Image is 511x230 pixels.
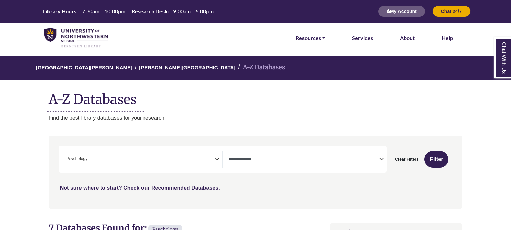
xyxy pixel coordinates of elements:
[391,151,423,168] button: Clear Filters
[49,56,462,80] nav: breadcrumb
[44,28,108,48] img: library_home
[378,8,425,14] a: My Account
[40,8,216,15] a: Hours Today
[49,86,462,107] h1: A-Z Databases
[424,151,448,168] button: Submit for Search Results
[49,114,462,122] p: Find the best library databases for your research.
[82,8,125,14] span: 7:30am – 10:00pm
[352,34,373,42] a: Services
[40,8,78,15] th: Library Hours:
[378,6,425,17] button: My Account
[60,185,220,191] a: Not sure where to start? Check our Recommended Databases.
[36,64,132,70] a: [GEOGRAPHIC_DATA][PERSON_NAME]
[235,63,285,72] li: A-Z Databases
[40,8,216,14] table: Hours Today
[442,34,453,42] a: Help
[139,64,235,70] a: [PERSON_NAME][GEOGRAPHIC_DATA]
[173,8,214,14] span: 9:00am – 5:00pm
[432,8,471,14] a: Chat 24/7
[228,157,379,162] textarea: Search
[64,156,87,162] li: Psychology
[432,6,471,17] button: Chat 24/7
[296,34,325,42] a: Resources
[49,136,462,209] nav: Search filters
[129,8,169,15] th: Research Desk:
[89,157,92,162] textarea: Search
[67,156,87,162] span: Psychology
[400,34,415,42] a: About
